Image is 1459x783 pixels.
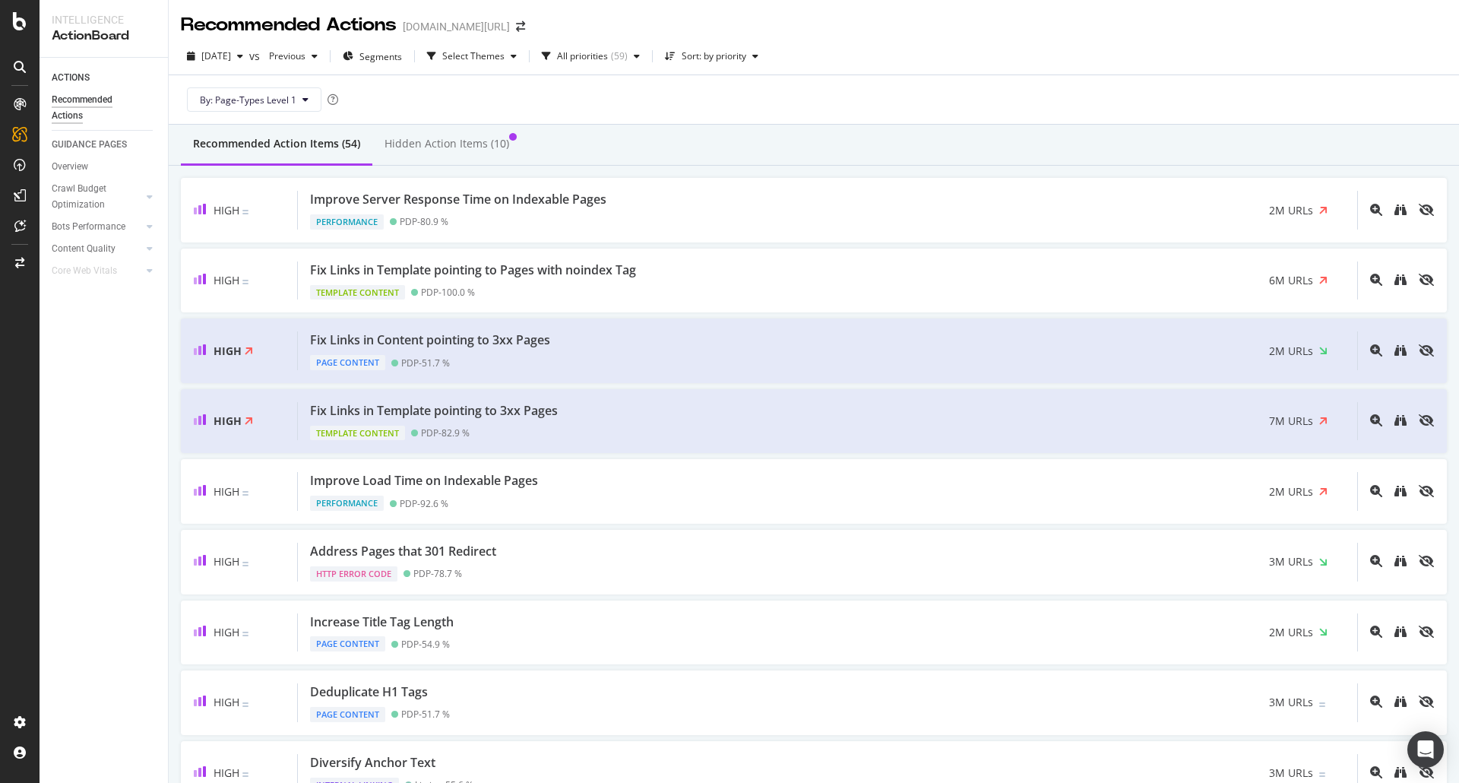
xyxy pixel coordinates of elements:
div: binoculars [1394,766,1407,778]
a: Recommended Actions [52,92,157,124]
div: magnifying-glass-plus [1370,344,1382,357]
div: PDP - 82.9 % [421,427,470,439]
span: Previous [263,49,305,62]
div: binoculars [1394,696,1407,708]
div: Crawl Budget Optimization [52,181,131,213]
img: Equal [242,632,248,636]
div: Core Web Vitals [52,263,117,279]
div: binoculars [1394,555,1407,567]
div: Recommended Actions [181,12,397,38]
span: High [214,554,239,569]
div: PDP - 51.7 % [401,709,450,720]
a: Overview [52,159,157,175]
a: binoculars [1394,203,1407,217]
div: arrow-right-arrow-left [516,21,525,32]
button: Segments [337,44,408,68]
span: 6M URLs [1269,273,1313,288]
span: High [214,273,239,287]
div: Hidden Action Items (10) [385,136,509,151]
button: Select Themes [421,44,523,68]
div: Improve Load Time on Indexable Pages [310,472,538,490]
span: 2025 Aug. 29th [201,49,231,62]
div: eye-slash [1419,274,1434,286]
div: magnifying-glass-plus [1370,204,1382,216]
div: ActionBoard [52,27,156,45]
div: binoculars [1394,485,1407,497]
span: High [214,766,239,780]
span: 2M URLs [1269,203,1313,218]
div: PDP - 78.7 % [413,568,462,579]
button: All priorities(59) [536,44,646,68]
a: Bots Performance [52,219,142,235]
div: Fix Links in Content pointing to 3xx Pages [310,331,550,349]
a: GUIDANCE PAGES [52,137,157,153]
div: Address Pages that 301 Redirect [310,543,496,560]
span: High [214,203,239,217]
div: eye-slash [1419,626,1434,638]
a: Crawl Budget Optimization [52,181,142,213]
span: 3M URLs [1269,695,1313,710]
div: PDP - 54.9 % [401,639,450,650]
div: ( 59 ) [611,52,628,61]
a: binoculars [1394,273,1407,287]
span: High [214,414,242,428]
button: Sort: by priority [659,44,764,68]
div: magnifying-glass-plus [1370,555,1382,567]
div: magnifying-glass-plus [1370,696,1382,708]
div: magnifying-glass-plus [1370,485,1382,497]
div: Recommended Actions [52,92,143,124]
span: High [214,344,242,358]
img: Equal [242,562,248,566]
div: binoculars [1394,204,1407,216]
div: PDP - 80.9 % [400,216,448,227]
span: 2M URLs [1269,344,1313,359]
img: Equal [242,280,248,284]
div: [DOMAIN_NAME][URL] [403,19,510,34]
div: magnifying-glass-plus [1370,274,1382,286]
div: Fix Links in Template pointing to Pages with noindex Tag [310,262,636,279]
span: By: Page-Types Level 1 [200,94,296,106]
a: ACTIONS [52,70,157,86]
div: Page Content [310,355,385,370]
div: All priorities [557,52,608,61]
div: Performance [310,496,384,511]
a: binoculars [1394,625,1407,639]
a: binoculars [1394,695,1407,709]
div: magnifying-glass-plus [1370,414,1382,426]
div: Deduplicate H1 Tags [310,683,428,701]
button: Previous [263,44,324,68]
a: binoculars [1394,414,1407,428]
a: binoculars [1394,344,1407,358]
div: Improve Server Response Time on Indexable Pages [310,191,606,208]
div: PDP - 92.6 % [400,498,448,509]
div: binoculars [1394,274,1407,286]
a: binoculars [1394,554,1407,569]
span: 7M URLs [1269,414,1313,429]
button: By: Page-Types Level 1 [187,87,321,112]
div: binoculars [1394,414,1407,426]
div: Fix Links in Template pointing to 3xx Pages [310,402,558,420]
button: [DATE] [181,44,249,68]
img: Equal [242,772,248,777]
a: Core Web Vitals [52,263,142,279]
div: PDP - 100.0 % [421,287,475,298]
div: Open Intercom Messenger [1407,731,1444,768]
span: High [214,484,239,499]
div: binoculars [1394,626,1407,638]
span: High [214,695,239,709]
div: Sort: by priority [682,52,746,61]
div: Increase Title Tag Length [310,613,454,631]
span: 3M URLs [1269,554,1313,569]
a: binoculars [1394,484,1407,499]
div: Performance [310,214,384,230]
div: eye-slash [1419,696,1434,708]
span: 2M URLs [1269,484,1313,499]
div: eye-slash [1419,204,1434,216]
span: Segments [359,50,402,63]
div: Select Themes [442,52,505,61]
div: Page Content [310,707,385,722]
div: Intelligence [52,12,156,27]
img: Equal [1319,772,1325,777]
div: eye-slash [1419,555,1434,567]
div: Overview [52,159,88,175]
